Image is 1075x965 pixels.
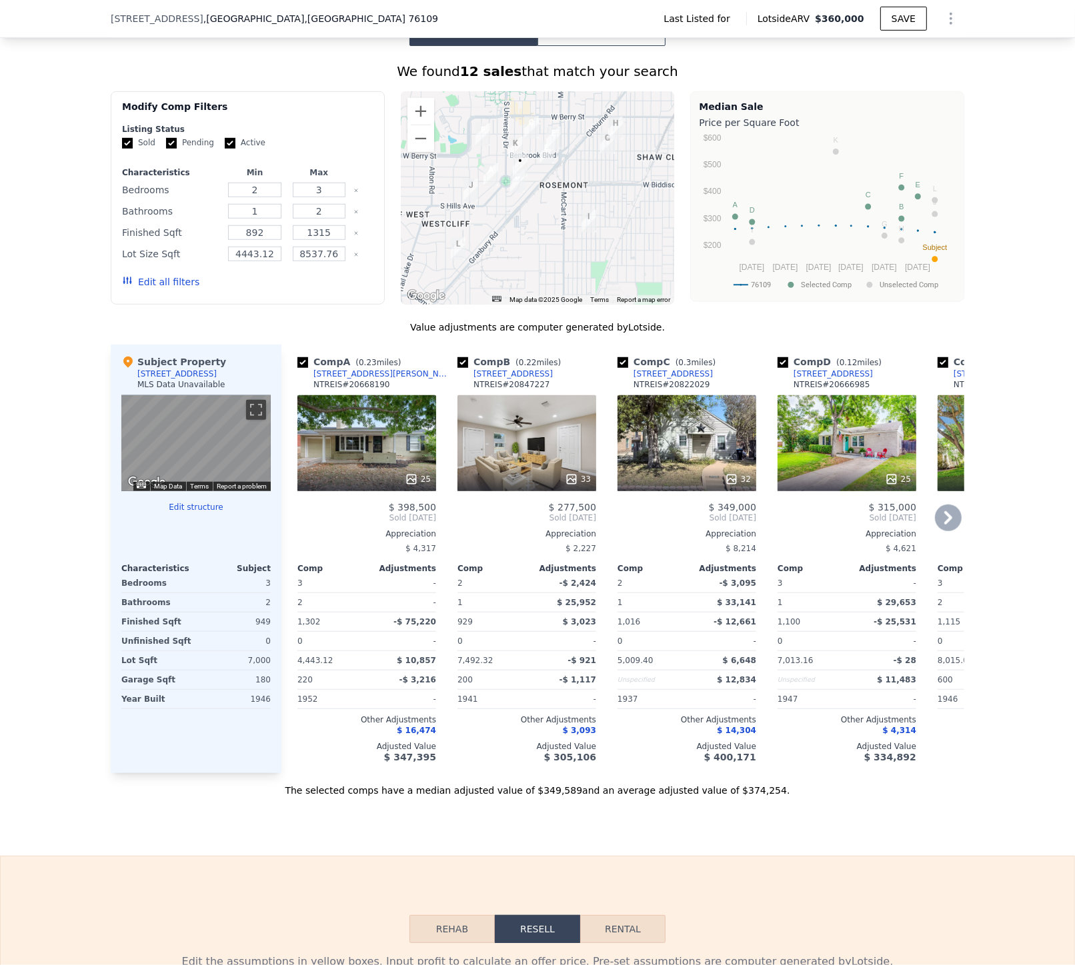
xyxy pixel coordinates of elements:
[483,163,498,186] div: 3504 Rogers Ave
[457,675,473,684] span: 200
[404,287,448,305] img: Google
[885,473,911,486] div: 25
[938,636,943,646] span: 0
[297,593,364,612] div: 2
[297,563,367,574] div: Comp
[404,287,448,305] a: Open this area in Google Maps (opens a new window)
[563,726,596,735] span: $ 3,093
[457,656,493,665] span: 7,492.32
[850,574,916,592] div: -
[137,379,225,390] div: MLS Data Unavailable
[203,12,438,25] span: , [GEOGRAPHIC_DATA]
[900,203,904,211] text: B
[864,752,916,762] span: $ 334,892
[618,369,713,379] a: [STREET_ADDRESS]
[510,358,566,367] span: ( miles)
[122,275,199,289] button: Edit all filters
[121,502,271,512] button: Edit structure
[369,690,436,708] div: -
[111,62,964,81] div: We found that match your search
[121,612,193,631] div: Finished Sqft
[297,578,303,588] span: 3
[544,752,596,762] span: $ 305,106
[740,263,765,272] text: [DATE]
[752,227,754,235] text: I
[199,690,271,708] div: 1946
[840,358,858,367] span: 0.12
[618,656,653,665] span: 5,009.40
[199,632,271,650] div: 0
[451,237,465,260] div: 3425 Cloer Dr
[726,544,756,553] span: $ 8,214
[560,578,596,588] span: -$ 2,424
[880,7,927,31] button: SAVE
[508,137,523,159] div: 2921 Benbrook Blvd
[457,741,596,752] div: Adjusted Value
[297,617,320,626] span: 1,302
[568,656,596,665] span: -$ 921
[367,563,436,574] div: Adjustments
[125,474,169,491] a: Open this area in Google Maps (opens a new window)
[457,690,524,708] div: 1941
[801,281,852,290] text: Selected Comp
[199,670,271,689] div: 180
[397,656,436,665] span: $ 10,857
[297,512,436,523] span: Sold [DATE]
[122,124,373,135] div: Listing Status
[549,502,596,512] span: $ 277,500
[850,632,916,650] div: -
[122,245,220,263] div: Lot Size Sqft
[304,13,438,24] span: , [GEOGRAPHIC_DATA] 76109
[407,125,434,152] button: Zoom out
[778,369,873,379] a: [STREET_ADDRESS]
[794,379,870,390] div: NTREIS # 20666985
[778,593,844,612] div: 1
[121,395,271,491] div: Map
[872,263,897,272] text: [DATE]
[850,690,916,708] div: -
[704,133,722,143] text: $600
[297,741,436,752] div: Adjusted Value
[866,191,871,199] text: C
[563,617,596,626] span: $ 3,023
[217,482,267,490] a: Report a problem
[137,369,217,379] div: [STREET_ADDRESS]
[938,617,960,626] span: 1,115
[122,137,155,149] label: Sold
[687,563,756,574] div: Adjustments
[778,714,916,725] div: Other Adjustments
[473,379,550,390] div: NTREIS # 20847227
[457,714,596,725] div: Other Adjustments
[618,593,684,612] div: 1
[794,369,873,379] div: [STREET_ADDRESS]
[457,593,524,612] div: 1
[122,181,220,199] div: Bedrooms
[923,244,948,252] text: Subject
[899,225,904,233] text: H
[618,714,756,725] div: Other Adjustments
[847,563,916,574] div: Adjustments
[938,578,943,588] span: 3
[297,656,333,665] span: 4,443.12
[121,395,271,491] div: Street View
[618,578,623,588] span: 2
[704,187,722,197] text: $400
[297,675,313,684] span: 220
[916,181,920,189] text: E
[475,123,490,146] div: 3229 Odessa Ave
[778,578,783,588] span: 3
[617,296,670,303] a: Report a map error
[122,167,220,178] div: Characteristics
[457,355,566,369] div: Comp B
[566,544,596,553] span: $ 2,227
[524,116,539,139] div: 3205 Waits Ave
[690,632,756,650] div: -
[883,726,916,735] span: $ 4,314
[495,915,580,943] button: Resell
[877,675,916,684] span: $ 11,483
[246,400,266,420] button: Toggle fullscreen view
[634,369,713,379] div: [STREET_ADDRESS]
[121,563,196,574] div: Characteristics
[778,617,800,626] span: 1,100
[938,563,1007,574] div: Comp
